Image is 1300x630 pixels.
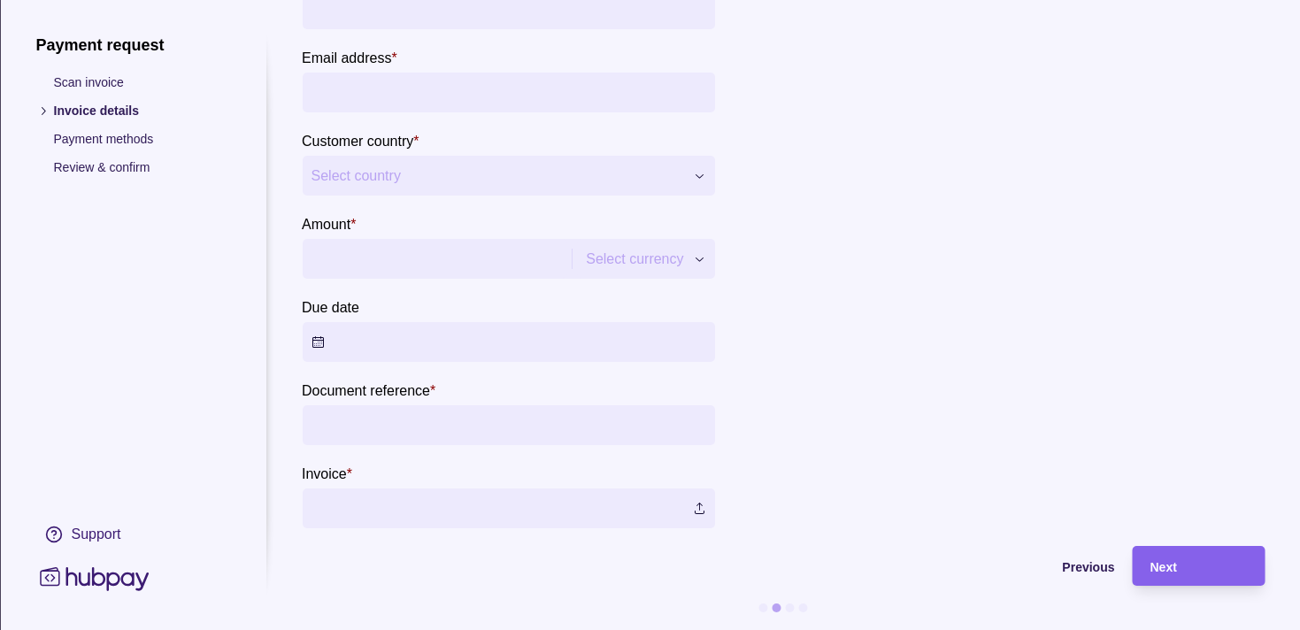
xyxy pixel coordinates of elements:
[302,300,359,315] p: Due date
[53,129,230,149] p: Payment methods
[1132,546,1265,586] button: Next
[302,466,347,481] p: Invoice
[302,463,352,484] label: Invoice
[302,47,397,68] label: Email address
[53,73,230,92] p: Scan invoice
[311,405,705,445] input: Document reference
[311,239,558,279] input: amount
[1062,560,1114,574] span: Previous
[53,157,230,177] p: Review & confirm
[311,73,705,112] input: Email address
[53,101,230,120] p: Invoice details
[302,217,350,232] p: Amount
[302,130,419,151] label: Customer country
[302,50,391,65] p: Email address
[302,383,430,398] p: Document reference
[35,35,230,55] h1: Payment request
[302,322,714,362] button: Due date
[302,380,435,401] label: Document reference
[302,546,1114,586] button: Previous
[1150,560,1176,574] span: Next
[302,213,356,234] label: Amount
[35,516,230,553] a: Support
[302,134,413,149] p: Customer country
[71,525,120,544] div: Support
[302,296,359,318] label: Due date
